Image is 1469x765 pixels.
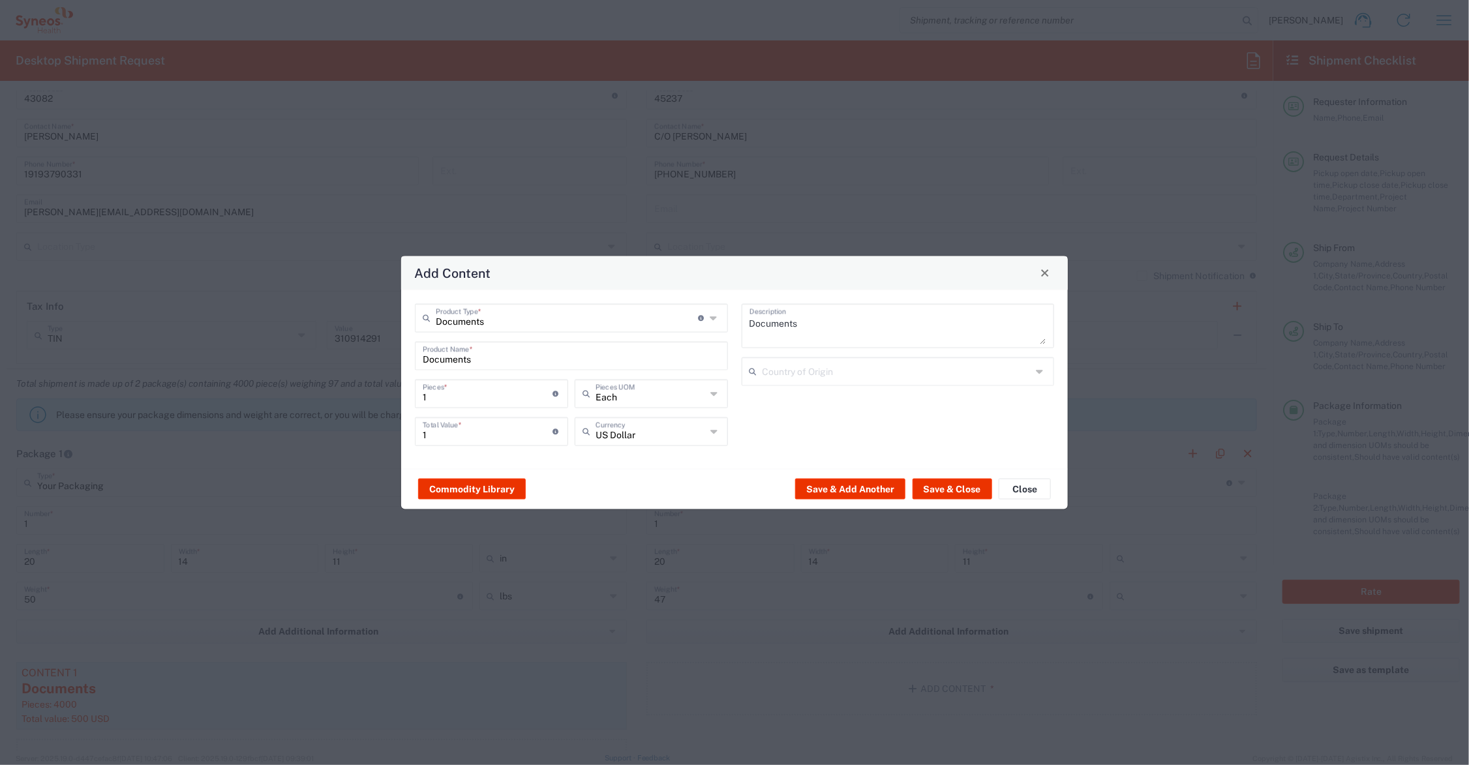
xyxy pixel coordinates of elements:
button: Save & Add Another [795,479,905,500]
button: Close [1036,263,1054,282]
button: Close [999,479,1051,500]
button: Commodity Library [418,479,526,500]
button: Save & Close [913,479,992,500]
h4: Add Content [415,263,491,282]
